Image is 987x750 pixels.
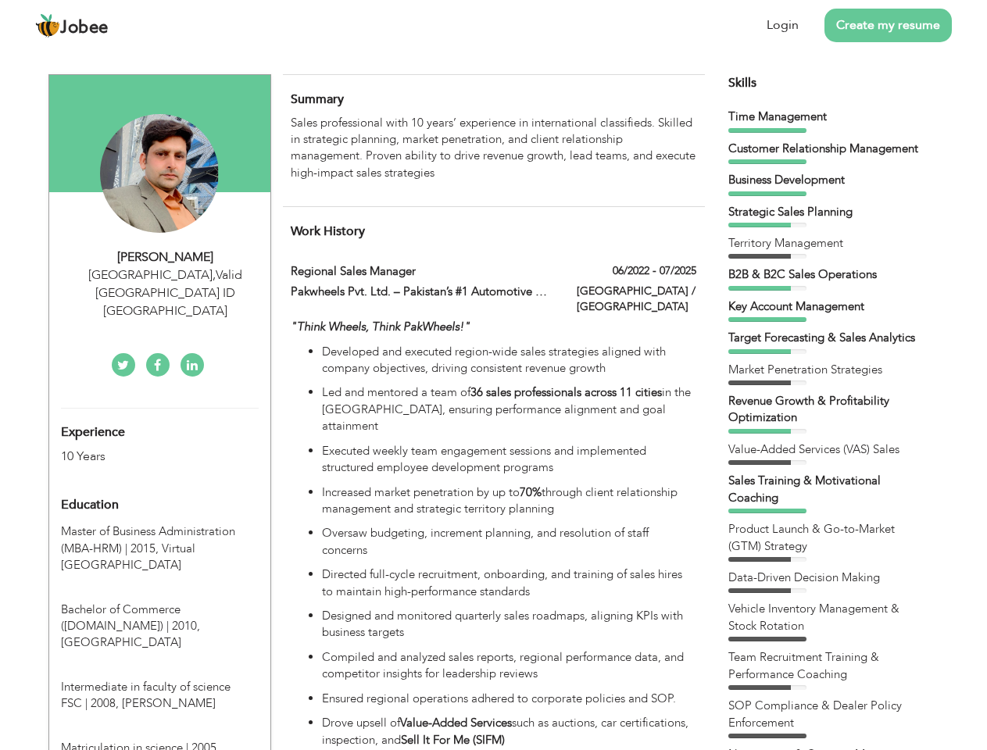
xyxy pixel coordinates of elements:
span: Jobee [60,20,109,37]
div: B2B & B2C Sales Operations [728,266,924,283]
span: Virtual [GEOGRAPHIC_DATA] [61,541,195,573]
p: Sales professional with 10 years’ experience in international classifieds. Skilled in strategic p... [291,115,696,182]
div: Sales Training & Motivational Coaching [728,473,924,506]
div: [GEOGRAPHIC_DATA] Valid [GEOGRAPHIC_DATA] ID [GEOGRAPHIC_DATA] [61,266,270,320]
strong: Sell It For Me (SIFM) [401,732,505,748]
span: [GEOGRAPHIC_DATA] [61,634,181,650]
span: Work History [291,223,365,240]
label: Regional Sales Manager [291,263,553,280]
div: [PERSON_NAME] [61,248,270,266]
a: Jobee [35,13,109,38]
span: Education [61,498,119,512]
div: Key Account Management [728,298,924,315]
div: Intermediate in faculty of science FSC, 2008 [49,655,270,712]
em: "Think Wheels, Think PakWheels!" [291,319,470,334]
div: Bachelor of Commerce (B.COM), 2010 [49,578,270,652]
strong: 36 sales professionals across 11 cities [470,384,662,400]
strong: Value-Added Services [400,715,512,730]
span: Master of Business Administration (MBA-HRM), Virtual University of Pakistan, 2015 [61,523,235,555]
div: Time Management [728,109,924,125]
span: Summary [291,91,344,108]
div: Customer Relationship Management [728,141,924,157]
p: Ensured regional operations adhered to corporate policies and SOP. [322,691,696,707]
p: Designed and monitored quarterly sales roadmaps, aligning KPIs with business targets [322,608,696,641]
div: Strategic Sales Planning [728,204,924,220]
div: Business Development [728,172,924,188]
span: Skills [728,74,756,91]
p: Drove upsell of such as auctions, car certifications, inspection, and [322,715,696,748]
span: Intermediate in faculty of science FSC, BISE Gujrawala, 2008 [61,679,231,711]
div: Product Launch & Go-to-Market (GTM) Strategy [728,521,924,555]
div: Team Recruitment Training & Performance Coaching [728,649,924,683]
p: Compiled and analyzed sales reports, regional performance data, and competitor insights for leade... [322,649,696,683]
label: [GEOGRAPHIC_DATA] / [GEOGRAPHIC_DATA] [577,284,696,315]
div: Data-Driven Decision Making [728,570,924,586]
span: Experience [61,426,125,440]
img: jobee.io [35,13,60,38]
div: 10 Years [61,448,222,466]
p: Led and mentored a team of in the [GEOGRAPHIC_DATA], ensuring performance alignment and goal atta... [322,384,696,434]
span: Bachelor of Commerce (B.COM), University of Punjab, 2010 [61,602,200,634]
p: Oversaw budgeting, increment planning, and resolution of staff concerns [322,525,696,559]
div: Value-Added Services (VAS) Sales [728,441,924,458]
div: Territory Management [728,235,924,252]
label: Pakwheels Pvt. Ltd. – Pakistan’s #1 Automotive Platform | [291,284,553,300]
p: Increased market penetration by up to through client relationship management and strategic territ... [322,484,696,518]
strong: 70% [520,484,542,500]
div: SOP Compliance & Dealer Policy Enforcement [728,698,924,731]
span: , [213,266,216,284]
a: Login [767,16,799,34]
div: Market Penetration Strategies [728,362,924,378]
p: Developed and executed region-wide sales strategies aligned with company objectives, driving cons... [322,344,696,377]
div: Master of Business Administration (MBA-HRM), 2015 [49,523,270,573]
div: Vehicle Inventory Management & Stock Rotation [728,601,924,634]
p: Executed weekly team engagement sessions and implemented structured employee development programs [322,443,696,477]
div: Target Forecasting & Sales Analytics [728,330,924,346]
label: 06/2022 - 07/2025 [613,263,696,279]
span: [PERSON_NAME] [122,695,216,711]
div: Revenue Growth & Profitability Optimization [728,393,924,427]
p: Directed full-cycle recruitment, onboarding, and training of sales hires to maintain high-perform... [322,566,696,600]
a: Create my resume [824,9,952,42]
